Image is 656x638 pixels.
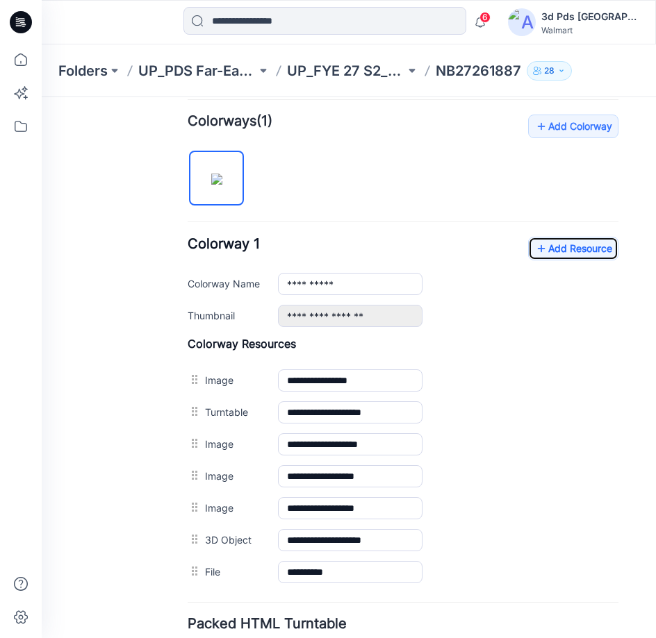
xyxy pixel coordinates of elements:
[146,210,222,226] label: Thumbnail
[146,520,577,533] h4: Packed HTML Turntable
[163,435,222,450] label: 3D Object
[163,403,222,418] label: Image
[479,12,491,23] span: 6
[163,467,222,482] label: File
[541,25,639,35] div: Walmart
[163,339,222,354] label: Image
[287,61,405,81] a: UP_FYE 27 S2_D23_YOUNG MEN’S TOP PDS/[GEOGRAPHIC_DATA]
[486,140,577,163] a: Add Resource
[544,63,555,78] p: 28
[138,61,256,81] a: UP_PDS Far-East D23 YM's Tops
[42,97,656,638] iframe: edit-style
[146,178,222,194] label: Colorway Name
[163,275,222,290] label: Image
[163,307,222,322] label: Turntable
[146,138,218,155] span: Colorway 1
[527,61,572,81] button: 28
[163,371,222,386] label: Image
[58,61,108,81] a: Folders
[508,8,536,36] img: avatar
[436,61,521,81] p: NB27261887
[541,8,639,25] div: 3d Pds [GEOGRAPHIC_DATA]
[146,240,577,253] h4: Colorway Resources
